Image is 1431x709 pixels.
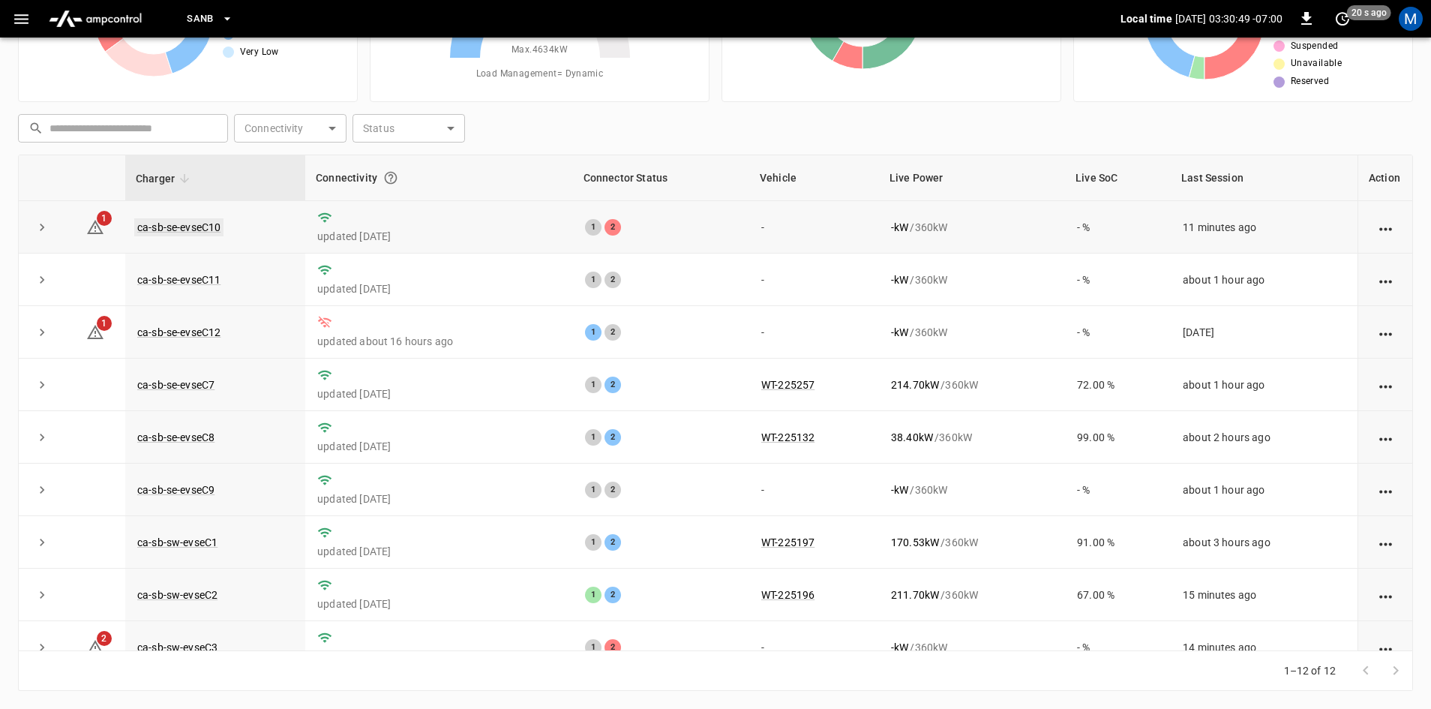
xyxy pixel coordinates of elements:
p: Local time [1120,11,1172,26]
a: ca-sb-se-evseC9 [137,484,214,496]
span: Charger [136,170,194,188]
td: - [749,254,879,306]
div: 2 [604,272,621,288]
button: expand row [31,374,53,396]
p: 211.70 kW [891,587,939,602]
a: ca-sb-se-evseC8 [137,431,214,443]
p: - kW [891,325,908,340]
div: / 360 kW [891,220,1053,235]
th: Vehicle [749,155,879,201]
a: ca-sb-sw-evseC3 [137,641,217,653]
div: 2 [604,587,621,603]
a: ca-sb-se-evseC12 [137,326,220,338]
a: WT-225196 [761,589,814,601]
td: - % [1065,201,1171,254]
td: about 1 hour ago [1171,254,1357,306]
button: expand row [31,531,53,554]
span: Reserved [1291,74,1329,89]
div: action cell options [1376,220,1395,235]
div: / 360 kW [891,640,1053,655]
div: action cell options [1376,587,1395,602]
button: expand row [31,479,53,501]
div: / 360 kW [891,325,1053,340]
td: - [749,621,879,674]
span: Very Low [240,45,279,60]
th: Live SoC [1065,155,1171,201]
button: expand row [31,426,53,449]
td: about 2 hours ago [1171,411,1357,464]
div: action cell options [1376,535,1395,550]
td: about 3 hours ago [1171,516,1357,569]
span: 20 s ago [1347,5,1391,20]
p: updated [DATE] [317,491,561,506]
div: 1 [585,482,601,498]
div: action cell options [1376,640,1395,655]
a: WT-225132 [761,431,814,443]
p: 214.70 kW [891,377,939,392]
div: / 360 kW [891,430,1053,445]
td: - [749,464,879,516]
div: profile-icon [1399,7,1423,31]
td: 72.00 % [1065,359,1171,411]
div: action cell options [1376,377,1395,392]
div: 1 [585,272,601,288]
p: [DATE] 03:30:49 -07:00 [1175,11,1282,26]
button: SanB [181,5,239,34]
td: [DATE] [1171,306,1357,359]
button: expand row [31,216,53,239]
th: Live Power [879,155,1065,201]
div: 1 [585,377,601,393]
p: updated [DATE] [317,596,561,611]
img: ampcontrol.io logo [43,5,148,33]
div: action cell options [1376,430,1395,445]
p: updated [DATE] [317,281,561,296]
td: 91.00 % [1065,516,1171,569]
p: updated [DATE] [317,544,561,559]
p: 1–12 of 12 [1284,663,1336,678]
button: set refresh interval [1330,7,1354,31]
a: 2 [86,641,104,653]
a: WT-225197 [761,536,814,548]
p: - kW [891,482,908,497]
td: - [749,201,879,254]
div: 1 [585,587,601,603]
td: 67.00 % [1065,569,1171,621]
td: - % [1065,464,1171,516]
a: ca-sb-sw-evseC1 [137,536,217,548]
div: 2 [604,377,621,393]
div: action cell options [1376,325,1395,340]
a: ca-sb-se-evseC10 [134,218,223,236]
p: - kW [891,640,908,655]
div: / 360 kW [891,587,1053,602]
div: 2 [604,534,621,551]
div: 1 [585,429,601,446]
td: - % [1065,254,1171,306]
div: action cell options [1376,482,1395,497]
span: Max. 4634 kW [511,43,568,58]
div: / 360 kW [891,535,1053,550]
th: Action [1357,155,1412,201]
p: updated about 16 hours ago [317,334,561,349]
p: updated [DATE] [317,439,561,454]
div: 1 [585,534,601,551]
p: updated [DATE] [317,386,561,401]
th: Connector Status [573,155,749,201]
button: expand row [31,636,53,659]
span: SanB [187,11,214,28]
span: 1 [97,316,112,331]
td: 15 minutes ago [1171,569,1357,621]
span: 2 [97,631,112,646]
p: - kW [891,220,908,235]
th: Last Session [1171,155,1357,201]
div: 1 [585,324,601,341]
p: updated [DATE] [317,649,561,664]
div: 2 [604,324,621,341]
td: - [749,306,879,359]
td: 99.00 % [1065,411,1171,464]
p: 170.53 kW [891,535,939,550]
p: - kW [891,272,908,287]
div: / 360 kW [891,272,1053,287]
div: / 360 kW [891,377,1053,392]
p: 38.40 kW [891,430,933,445]
span: Load Management = Dynamic [476,67,604,82]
